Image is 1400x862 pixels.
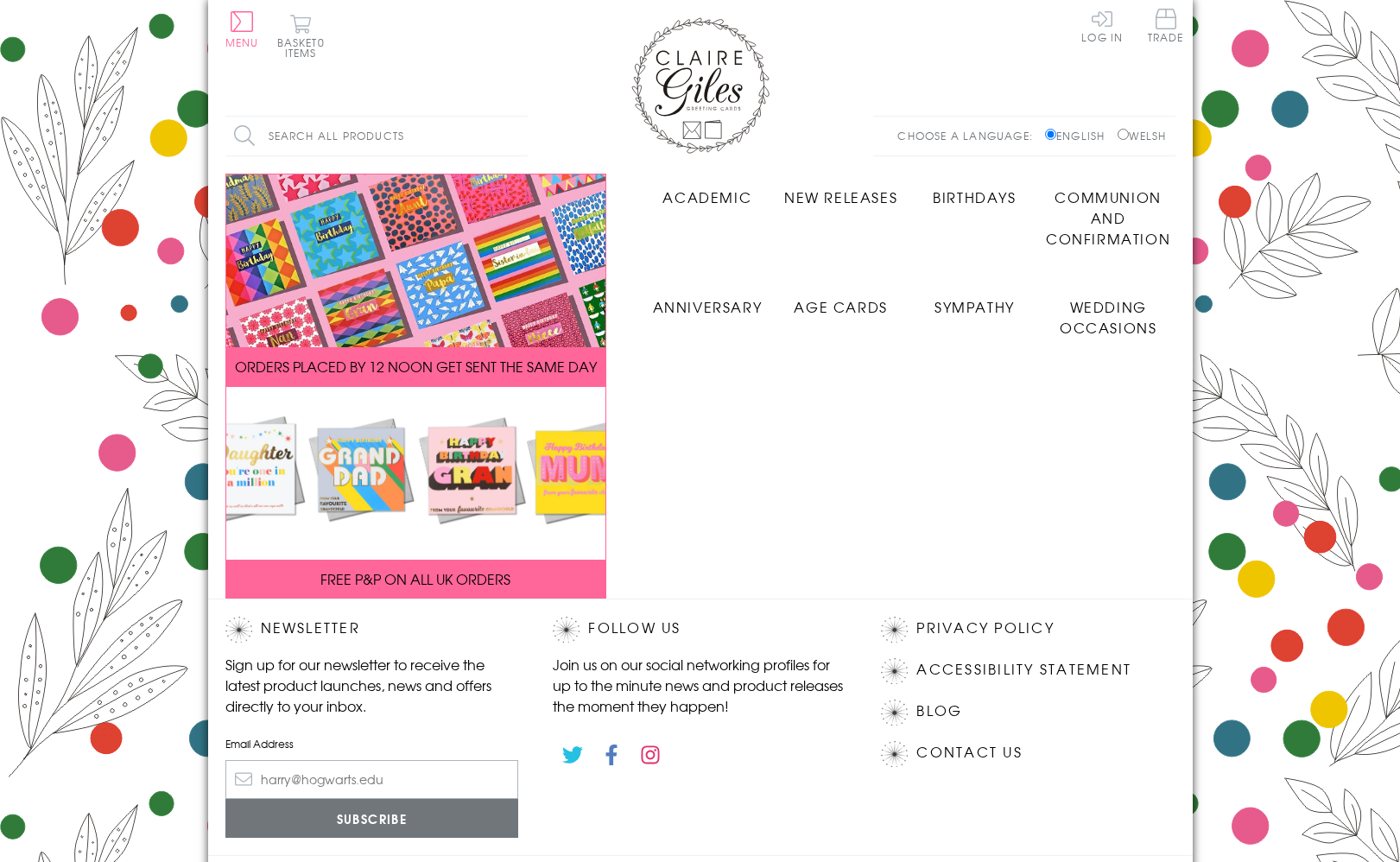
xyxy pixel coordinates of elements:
input: Welsh [1118,129,1129,140]
p: Sign up for our newsletter to receive the latest product launches, news and offers directly to yo... [225,654,519,716]
label: English [1045,128,1113,143]
span: Sympathy [934,296,1015,317]
button: Basket0 items [277,14,325,58]
a: Log In [1081,9,1123,42]
input: Subscribe [225,799,519,838]
button: Menu [225,11,259,48]
span: FREE P&P ON ALL UK ORDERS [320,568,510,589]
a: Age Cards [774,283,908,317]
input: harry@hogwarts.edu [225,760,519,799]
h2: Follow Us [553,617,846,643]
a: Birthdays [908,174,1042,207]
a: Accessibility Statement [916,658,1131,681]
a: Communion and Confirmation [1042,174,1175,249]
span: Wedding Occasions [1060,296,1156,338]
a: Academic [641,174,775,207]
a: Sympathy [908,283,1042,317]
span: Communion and Confirmation [1046,187,1170,249]
span: 0 items [285,35,325,60]
input: Search [510,117,528,155]
a: Contact Us [916,741,1022,764]
span: Academic [662,187,751,207]
span: Birthdays [933,187,1016,207]
p: Join us on our social networking profiles for up to the minute news and product releases the mome... [553,654,846,716]
p: Choose a language: [897,128,1042,143]
span: ORDERS PLACED BY 12 NOON GET SENT THE SAME DAY [235,356,597,377]
span: Age Cards [794,296,887,317]
label: Welsh [1118,128,1167,143]
a: Privacy Policy [916,617,1054,640]
a: New Releases [774,174,908,207]
img: Claire Giles Greetings Cards [631,17,770,154]
h2: Newsletter [225,617,519,643]
input: English [1045,129,1056,140]
input: Search all products [225,117,528,155]
span: Trade [1148,9,1184,42]
a: Anniversary [641,283,775,317]
a: Blog [916,700,962,723]
a: Wedding Occasions [1042,283,1175,338]
span: New Releases [784,187,897,207]
span: Anniversary [653,296,763,317]
span: Menu [225,35,259,50]
label: Email Address [225,736,519,751]
a: Trade [1148,9,1184,46]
